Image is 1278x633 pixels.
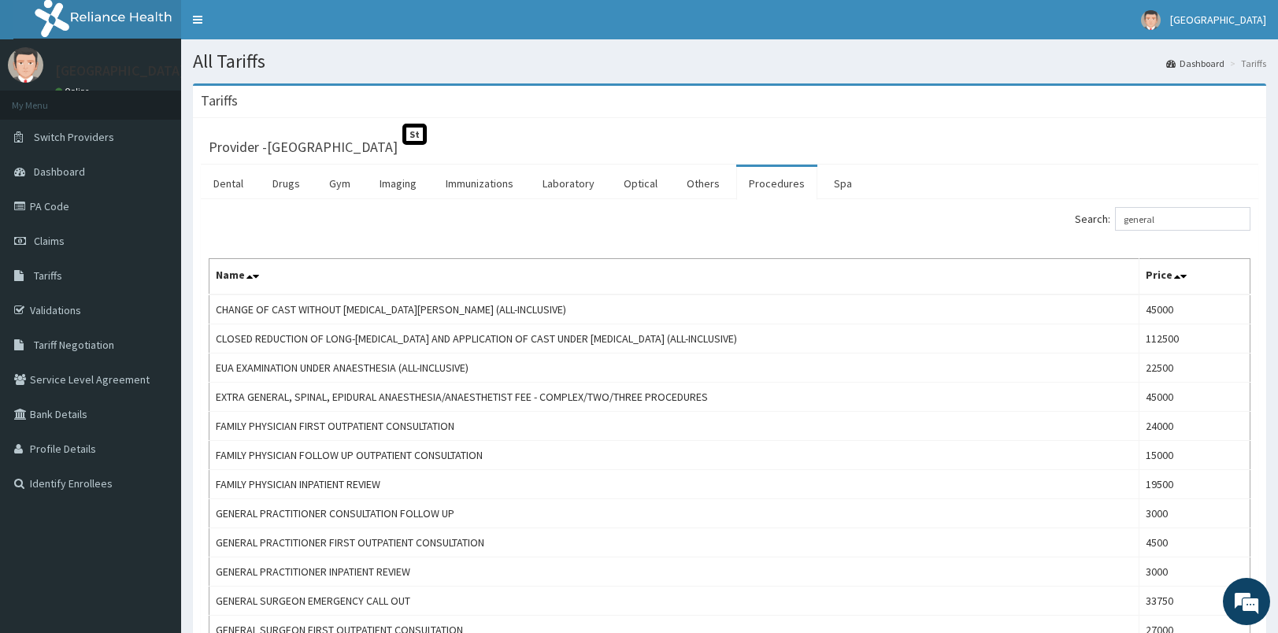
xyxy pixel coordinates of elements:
[209,499,1139,528] td: GENERAL PRACTITIONER CONSULTATION FOLLOW UP
[1139,412,1250,441] td: 24000
[736,167,817,200] a: Procedures
[209,259,1139,295] th: Name
[821,167,865,200] a: Spa
[34,234,65,248] span: Claims
[1139,259,1250,295] th: Price
[209,412,1139,441] td: FAMILY PHYSICIAN FIRST OUTPATIENT CONSULTATION
[209,383,1139,412] td: EXTRA GENERAL, SPINAL, EPIDURAL ANAESTHESIA/ANAESTHETIST FEE - COMPLEX/TWO/THREE PROCEDURES
[193,51,1266,72] h1: All Tariffs
[1139,324,1250,354] td: 112500
[8,47,43,83] img: User Image
[201,94,238,108] h3: Tariffs
[674,167,732,200] a: Others
[1139,528,1250,557] td: 4500
[209,528,1139,557] td: GENERAL PRACTITIONER FIRST OUTPATIENT CONSULTATION
[1139,470,1250,499] td: 19500
[1115,207,1250,231] input: Search:
[209,587,1139,616] td: GENERAL SURGEON EMERGENCY CALL OUT
[209,324,1139,354] td: CLOSED REDUCTION OF LONG-[MEDICAL_DATA] AND APPLICATION OF CAST UNDER [MEDICAL_DATA] (ALL-INCLUSIVE)
[1139,499,1250,528] td: 3000
[34,268,62,283] span: Tariffs
[402,124,427,145] span: St
[34,338,114,352] span: Tariff Negotiation
[201,167,256,200] a: Dental
[1075,207,1250,231] label: Search:
[1166,57,1224,70] a: Dashboard
[209,441,1139,470] td: FAMILY PHYSICIAN FOLLOW UP OUTPATIENT CONSULTATION
[1170,13,1266,27] span: [GEOGRAPHIC_DATA]
[1226,57,1266,70] li: Tariffs
[367,167,429,200] a: Imaging
[1139,294,1250,324] td: 45000
[260,167,313,200] a: Drugs
[209,557,1139,587] td: GENERAL PRACTITIONER INPATIENT REVIEW
[209,294,1139,324] td: CHANGE OF CAST WITHOUT [MEDICAL_DATA][PERSON_NAME] (ALL-INCLUSIVE)
[34,165,85,179] span: Dashboard
[34,130,114,144] span: Switch Providers
[530,167,607,200] a: Laboratory
[1139,557,1250,587] td: 3000
[1139,587,1250,616] td: 33750
[611,167,670,200] a: Optical
[1139,354,1250,383] td: 22500
[1139,383,1250,412] td: 45000
[433,167,526,200] a: Immunizations
[209,140,398,154] h3: Provider - [GEOGRAPHIC_DATA]
[55,64,185,78] p: [GEOGRAPHIC_DATA]
[317,167,363,200] a: Gym
[1141,10,1161,30] img: User Image
[1139,441,1250,470] td: 15000
[55,86,93,97] a: Online
[209,354,1139,383] td: EUA EXAMINATION UNDER ANAESTHESIA (ALL-INCLUSIVE)
[209,470,1139,499] td: FAMILY PHYSICIAN INPATIENT REVIEW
